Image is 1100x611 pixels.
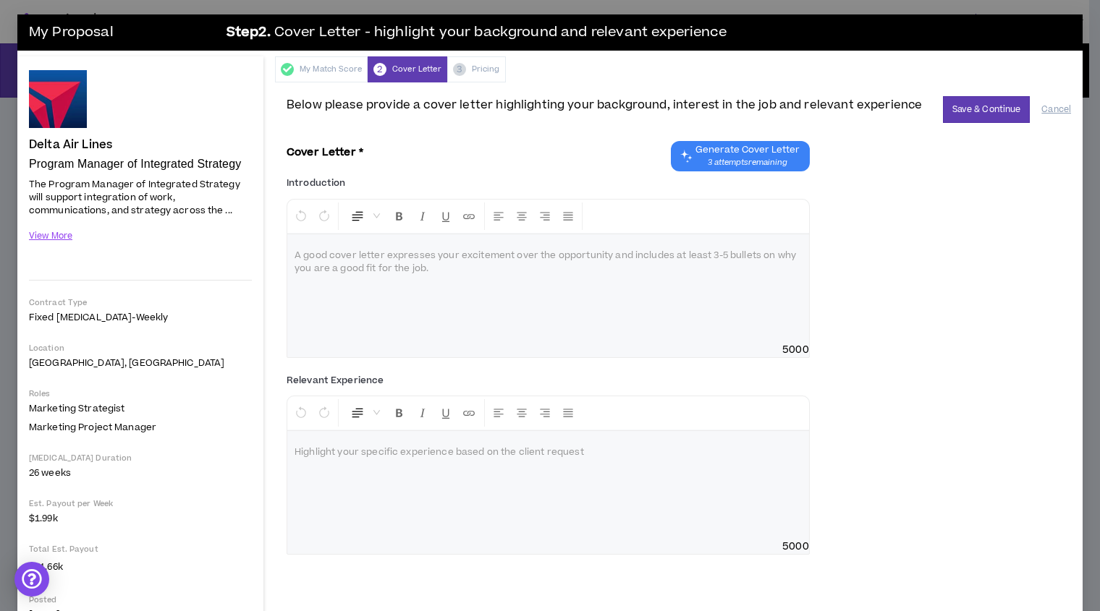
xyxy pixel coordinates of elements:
[29,138,112,151] h4: Delta Air Lines
[29,544,252,555] p: Total Est. Payout
[29,311,168,324] span: Fixed [MEDICAL_DATA] - weekly
[1041,97,1071,122] button: Cancel
[671,141,810,171] button: Chat GPT Cover Letter
[275,56,368,82] div: My Match Score
[14,562,49,597] div: Open Intercom Messenger
[29,388,252,399] p: Roles
[29,356,252,369] p: [GEOGRAPHIC_DATA], [GEOGRAPHIC_DATA]
[29,223,72,249] button: View More
[29,157,252,171] p: Program Manager of Integrated Strategy
[29,466,252,479] p: 26 weeks
[29,498,252,509] p: Est. Payout per Week
[287,369,384,392] label: Relevant Experience
[29,343,252,354] p: Location
[29,557,63,575] span: $51.66k
[29,594,252,605] p: Posted
[287,171,345,195] label: Introduction
[287,96,922,114] span: Below please provide a cover letter highlighting your background, interest in the job and relevan...
[29,176,252,218] p: The Program Manager of Integrated Strategy will support integration of work, communications, and ...
[29,512,252,525] p: $1.99k
[29,453,252,463] p: [MEDICAL_DATA] Duration
[274,22,727,43] span: Cover Letter - highlight your background and relevant experience
[29,421,156,434] span: Marketing Project Manager
[695,144,800,155] span: Generate Cover Letter
[29,297,252,308] p: Contract Type
[287,147,363,159] h3: Cover Letter *
[695,157,800,168] span: 3 attempts remaining
[943,96,1031,123] button: Save & Continue
[29,18,217,47] h3: My Proposal
[227,22,271,43] b: Step 2 .
[29,402,124,415] span: Marketing Strategist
